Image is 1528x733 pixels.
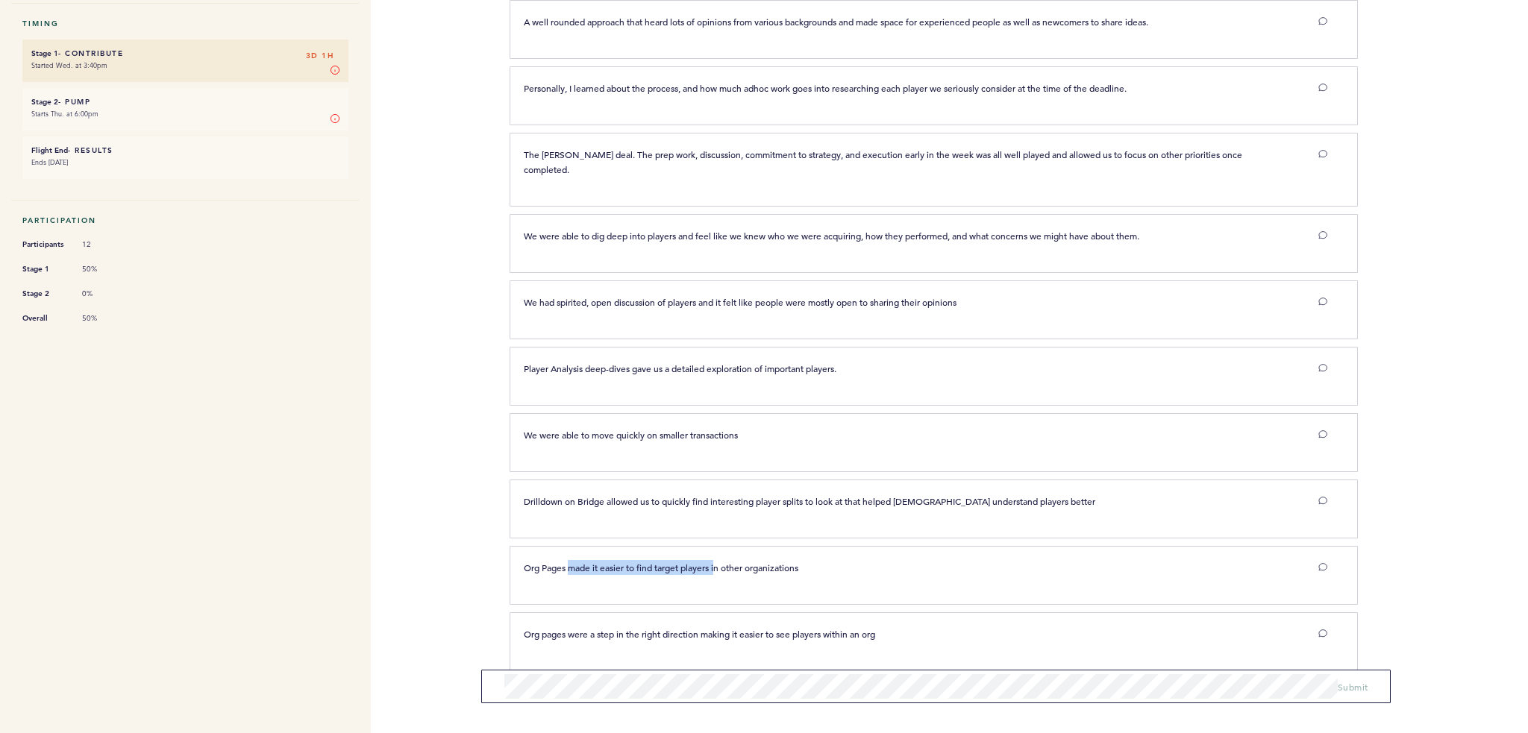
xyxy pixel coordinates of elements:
span: We had spirited, open discussion of players and it felt like people were mostly open to sharing t... [524,296,956,308]
span: Personally, I learned about the process, and how much adhoc work goes into researching each playe... [524,82,1127,94]
time: Ends [DATE] [31,157,68,167]
span: Participants [22,237,67,252]
span: Org Pages made it easier to find target players in other organizations [524,561,798,573]
small: Flight End [31,145,68,155]
span: We were able to move quickly on smaller transactions [524,429,738,441]
h6: - Pump [31,97,339,107]
button: Submit [1338,679,1368,694]
span: Org pages were a step in the right direction making it easier to see players within an org [524,628,875,640]
time: Starts Thu. at 6:00pm [31,109,98,119]
span: 12 [82,239,127,250]
h6: - Results [31,145,339,155]
span: Stage 2 [22,286,67,301]
span: We were able to dig deep into players and feel like we knew who we were acquiring, how they perfo... [524,230,1139,242]
h5: Participation [22,216,348,225]
span: A well rounded approach that heard lots of opinions from various backgrounds and made space for e... [524,16,1148,28]
span: 50% [82,313,127,324]
span: 3D 1H [306,48,334,63]
span: The [PERSON_NAME] deal. The prep work, discussion, commitment to strategy, and execution early in... [524,148,1244,175]
span: 0% [82,289,127,299]
h5: Timing [22,19,348,28]
small: Stage 1 [31,48,58,58]
h6: - Contribute [31,48,339,58]
span: Overall [22,311,67,326]
span: 50% [82,264,127,274]
time: Started Wed. at 3:40pm [31,60,107,70]
span: Stage 1 [22,262,67,277]
span: Submit [1338,681,1368,693]
span: Player Analysis deep-dives gave us a detailed exploration of important players. [524,362,836,374]
span: Drilldown on Bridge allowed us to quickly find interesting player splits to look at that helped [... [524,495,1095,507]
small: Stage 2 [31,97,58,107]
